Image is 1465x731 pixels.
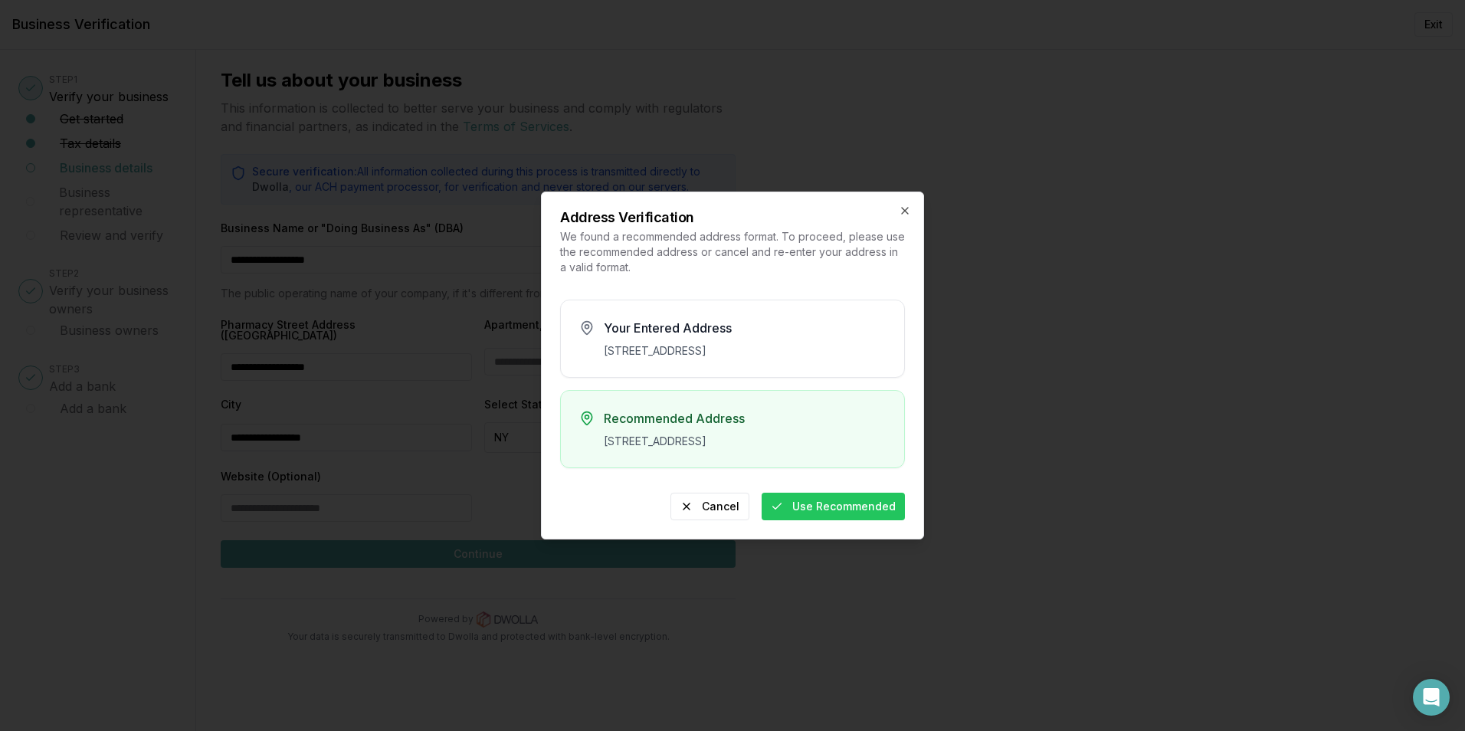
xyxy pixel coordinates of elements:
[604,343,886,359] div: [STREET_ADDRESS]
[604,434,886,449] div: [STREET_ADDRESS]
[604,319,886,337] h3: Your Entered Address
[560,211,905,225] h2: Address Verification
[762,493,905,520] button: Use Recommended
[604,409,886,428] h3: Recommended Address
[560,229,905,275] p: We found a recommended address format. To proceed, please use the recommended address or cancel a...
[670,493,749,520] button: Cancel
